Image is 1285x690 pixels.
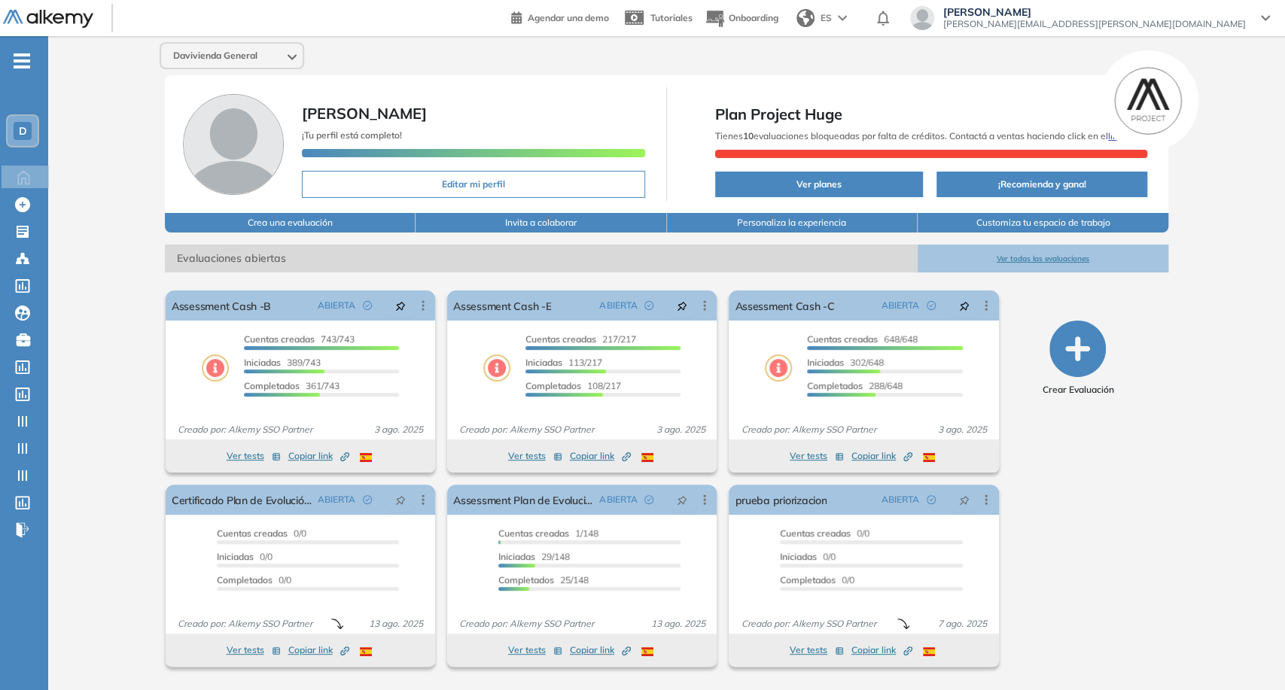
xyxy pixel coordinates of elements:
[363,301,372,310] span: check-circle
[650,423,711,436] span: 3 ago. 2025
[498,574,589,585] span: 25/148
[244,333,355,345] span: 743/743
[644,617,711,631] span: 13 ago. 2025
[790,447,844,465] button: Ver tests
[363,617,429,631] span: 13 ago. 2025
[570,447,631,465] button: Copiar link
[498,527,569,539] span: Cuentas creadas
[244,357,281,368] span: Iniciadas
[173,50,257,62] span: Davivienda General
[570,643,631,657] span: Copiar link
[498,551,570,562] span: 29/148
[508,447,562,465] button: Ver tests
[318,493,355,506] span: ABIERTA
[735,290,834,321] a: Assessment Cash -C
[395,494,406,506] span: pushpin
[498,574,554,585] span: Completados
[851,641,912,659] button: Copiar link
[244,380,300,391] span: Completados
[735,617,882,631] span: Creado por: Alkemy SSO Partner
[217,527,306,539] span: 0/0
[244,357,321,368] span: 389/743
[644,301,653,310] span: check-circle
[948,488,981,512] button: pushpin
[508,641,562,659] button: Ver tests
[217,527,288,539] span: Cuentas creadas
[244,380,340,391] span: 361/743
[735,485,827,515] a: prueba priorizacion
[19,125,27,137] span: D
[918,213,1168,233] button: Customiza tu espacio de trabajo
[302,129,402,141] span: ¡Tu perfil está completo!
[244,333,315,345] span: Cuentas creadas
[384,293,417,318] button: pushpin
[395,299,406,312] span: pushpin
[677,494,687,506] span: pushpin
[943,6,1246,18] span: [PERSON_NAME]
[743,130,754,141] b: 10
[959,494,970,506] span: pushpin
[780,574,854,585] span: 0/0
[368,423,429,436] span: 3 ago. 2025
[923,647,935,656] img: ESP
[667,213,918,233] button: Personaliza la experiencia
[735,423,882,436] span: Creado por: Alkemy SSO Partner
[936,172,1147,197] button: ¡Recomienda y gana!
[453,485,593,515] a: Assessment Plan de Evolución Profesional
[851,643,912,657] span: Copiar link
[1042,321,1113,397] button: Crear Evaluación
[360,647,372,656] img: ESP
[790,641,844,659] button: Ver tests
[498,551,535,562] span: Iniciadas
[641,647,653,656] img: ESP
[172,617,318,631] span: Creado por: Alkemy SSO Partner
[525,333,596,345] span: Cuentas creadas
[780,551,836,562] span: 0/0
[288,449,349,463] span: Copiar link
[453,617,600,631] span: Creado por: Alkemy SSO Partner
[172,423,318,436] span: Creado por: Alkemy SSO Partner
[172,290,271,321] a: Assessment Cash -B
[302,171,645,198] button: Editar mi perfil
[715,103,1147,126] span: Plan Project Huge
[665,488,699,512] button: pushpin
[948,293,981,318] button: pushpin
[183,94,284,195] img: Foto de perfil
[525,357,602,368] span: 113/217
[453,423,600,436] span: Creado por: Alkemy SSO Partner
[498,527,598,539] span: 1/148
[705,2,778,35] button: Onboarding
[227,641,281,659] button: Ver tests
[570,641,631,659] button: Copiar link
[288,641,349,659] button: Copiar link
[796,9,815,27] img: world
[923,453,935,462] img: ESP
[882,493,919,506] span: ABIERTA
[729,12,778,23] span: Onboarding
[217,574,273,585] span: Completados
[528,12,609,23] span: Agendar una demo
[570,449,631,463] span: Copiar link
[715,172,923,197] button: Ver planes
[665,293,699,318] button: pushpin
[918,245,1168,272] button: Ver todas las evaluaciones
[14,59,30,62] i: -
[165,245,918,272] span: Evaluaciones abiertas
[644,495,653,504] span: check-circle
[217,551,254,562] span: Iniciadas
[288,447,349,465] button: Copiar link
[453,290,551,321] a: Assessment Cash -E
[807,333,918,345] span: 648/648
[599,299,637,312] span: ABIERTA
[384,488,417,512] button: pushpin
[525,380,581,391] span: Completados
[932,423,993,436] span: 3 ago. 2025
[715,130,1122,141] span: Tienes evaluaciones bloqueadas por falta de créditos. Contactá a ventas haciendo click en el
[172,485,312,515] a: Certificado Plan de Evolución Profesional
[318,299,355,312] span: ABIERTA
[525,380,621,391] span: 108/217
[807,380,863,391] span: Completados
[525,357,562,368] span: Iniciadas
[511,8,609,26] a: Agendar una demo
[807,333,878,345] span: Cuentas creadas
